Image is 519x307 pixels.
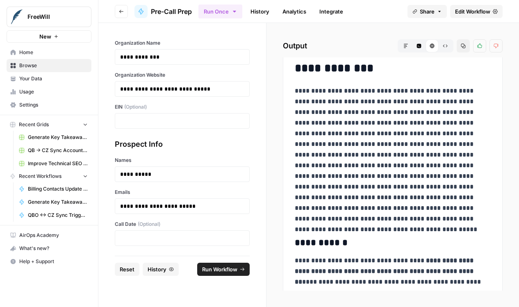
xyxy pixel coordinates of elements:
[15,144,91,157] a: QB -> CZ Sync Account Matching
[115,71,250,79] label: Organization Website
[148,265,166,273] span: History
[28,198,88,206] span: Generate Key Takeaways from Webinar Transcript
[19,75,88,82] span: Your Data
[19,258,88,265] span: Help + Support
[7,46,91,59] a: Home
[138,221,160,228] span: (Optional)
[115,103,250,111] label: EIN
[19,49,88,56] span: Home
[407,5,447,18] button: Share
[9,9,24,24] img: FreeWill Logo
[420,7,435,16] span: Share
[283,39,503,52] h2: Output
[151,7,192,16] span: Pre-Call Prep
[39,32,51,41] span: New
[115,263,139,276] button: Reset
[7,242,91,255] div: What's new?
[15,209,91,222] a: QBO <-> CZ Sync Trigger (Invoices & Contacts)
[7,85,91,98] a: Usage
[115,189,250,196] label: Emails
[115,157,250,164] label: Names
[7,59,91,72] a: Browse
[450,5,503,18] a: Edit Workflow
[7,7,91,27] button: Workspace: FreeWill
[19,62,88,69] span: Browse
[278,5,311,18] a: Analytics
[7,118,91,131] button: Recent Grids
[15,182,91,196] a: Billing Contacts Update Workflow v3.0
[198,5,242,18] button: Run Once
[28,160,88,167] span: Improve Technical SEO for Page
[7,98,91,111] a: Settings
[7,170,91,182] button: Recent Workflows
[115,39,250,47] label: Organization Name
[455,7,490,16] span: Edit Workflow
[27,13,77,21] span: FreeWill
[7,255,91,268] button: Help + Support
[7,229,91,242] a: AirOps Academy
[7,242,91,255] button: What's new?
[197,263,250,276] button: Run Workflow
[19,101,88,109] span: Settings
[246,5,274,18] a: History
[19,173,61,180] span: Recent Workflows
[28,185,88,193] span: Billing Contacts Update Workflow v3.0
[28,134,88,141] span: Generate Key Takeaways from Webinar Transcripts
[15,131,91,144] a: Generate Key Takeaways from Webinar Transcripts
[7,72,91,85] a: Your Data
[19,232,88,239] span: AirOps Academy
[314,5,348,18] a: Integrate
[19,88,88,96] span: Usage
[124,103,147,111] span: (Optional)
[7,30,91,43] button: New
[15,157,91,170] a: Improve Technical SEO for Page
[120,265,134,273] span: Reset
[28,211,88,219] span: QBO <-> CZ Sync Trigger (Invoices & Contacts)
[19,121,49,128] span: Recent Grids
[143,263,179,276] button: History
[202,265,237,273] span: Run Workflow
[15,196,91,209] a: Generate Key Takeaways from Webinar Transcript
[115,221,250,228] label: Call Date
[28,147,88,154] span: QB -> CZ Sync Account Matching
[115,139,250,150] div: Prospect Info
[134,5,192,18] a: Pre-Call Prep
